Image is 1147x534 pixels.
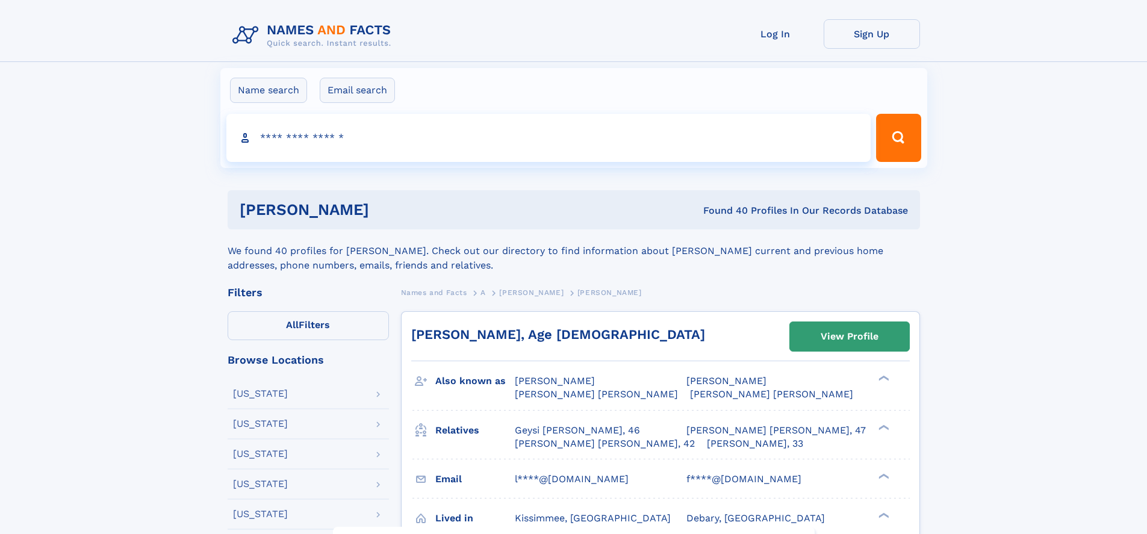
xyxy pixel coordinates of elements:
span: [PERSON_NAME] [PERSON_NAME] [690,388,853,400]
div: ❯ [875,374,890,382]
a: [PERSON_NAME], 33 [707,437,803,450]
input: search input [226,114,871,162]
span: [PERSON_NAME] [515,375,595,387]
div: ❯ [875,511,890,519]
h3: Also known as [435,371,515,391]
div: [US_STATE] [233,389,288,399]
a: A [480,285,486,300]
span: [PERSON_NAME] [PERSON_NAME] [515,388,678,400]
span: [PERSON_NAME] [499,288,564,297]
a: Names and Facts [401,285,467,300]
a: [PERSON_NAME] [PERSON_NAME], 47 [686,424,866,437]
div: Found 40 Profiles In Our Records Database [536,204,908,217]
a: [PERSON_NAME] [499,285,564,300]
span: [PERSON_NAME] [686,375,766,387]
div: Filters [228,287,389,298]
img: Logo Names and Facts [228,19,401,52]
a: Geysi [PERSON_NAME], 46 [515,424,640,437]
h3: Lived in [435,508,515,529]
a: [PERSON_NAME], Age [DEMOGRAPHIC_DATA] [411,327,705,342]
div: [US_STATE] [233,479,288,489]
div: [US_STATE] [233,419,288,429]
h3: Relatives [435,420,515,441]
span: [PERSON_NAME] [577,288,642,297]
div: ❯ [875,423,890,431]
div: ❯ [875,472,890,480]
a: [PERSON_NAME] [PERSON_NAME], 42 [515,437,695,450]
a: Sign Up [824,19,920,49]
div: Browse Locations [228,355,389,365]
a: Log In [727,19,824,49]
label: Filters [228,311,389,340]
span: All [286,319,299,331]
div: [US_STATE] [233,509,288,519]
div: We found 40 profiles for [PERSON_NAME]. Check out our directory to find information about [PERSON... [228,229,920,273]
div: [US_STATE] [233,449,288,459]
span: Debary, [GEOGRAPHIC_DATA] [686,512,825,524]
h1: [PERSON_NAME] [240,202,536,217]
a: View Profile [790,322,909,351]
span: A [480,288,486,297]
h3: Email [435,469,515,489]
label: Email search [320,78,395,103]
span: Kissimmee, [GEOGRAPHIC_DATA] [515,512,671,524]
label: Name search [230,78,307,103]
div: View Profile [821,323,878,350]
button: Search Button [876,114,921,162]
